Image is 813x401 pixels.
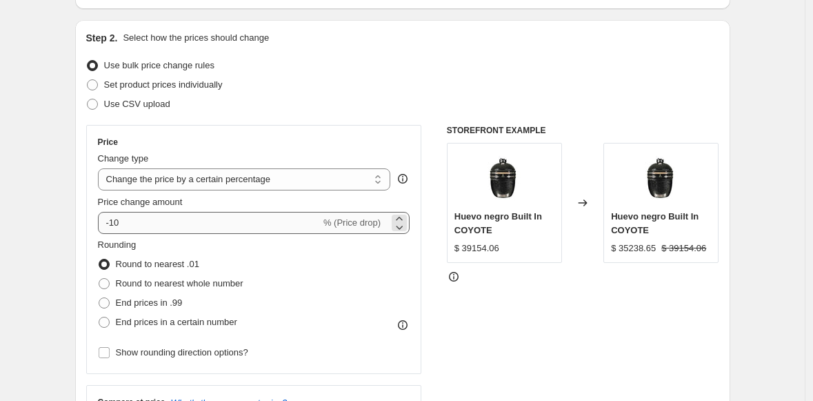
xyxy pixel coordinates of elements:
img: Copia_de_Plantilla_Producto_LIGHT_2.0_80x.jpg [634,150,689,206]
span: Use CSV upload [104,99,170,109]
div: help [396,172,410,186]
span: End prices in .99 [116,297,183,308]
img: Copia_de_Plantilla_Producto_LIGHT_2.0_80x.jpg [476,150,532,206]
span: % (Price drop) [323,217,381,228]
span: Huevo negro Built In COYOTE [611,211,699,235]
span: Show rounding direction options? [116,347,248,358]
h2: Step 2. [86,31,118,45]
input: -15 [98,212,321,234]
p: Select how the prices should change [123,31,269,45]
span: End prices in a certain number [116,317,237,327]
strike: $ 39154.06 [661,242,706,255]
h6: STOREFRONT EXAMPLE [447,125,719,136]
span: Rounding [98,239,137,250]
h3: Price [98,137,118,148]
span: Price change amount [98,197,183,207]
span: Huevo negro Built In COYOTE [454,211,542,235]
div: $ 35238.65 [611,242,656,255]
span: Round to nearest .01 [116,259,199,269]
span: Round to nearest whole number [116,278,243,288]
span: Use bulk price change rules [104,60,214,70]
span: Set product prices individually [104,79,223,90]
div: $ 39154.06 [454,242,499,255]
span: Change type [98,153,149,164]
